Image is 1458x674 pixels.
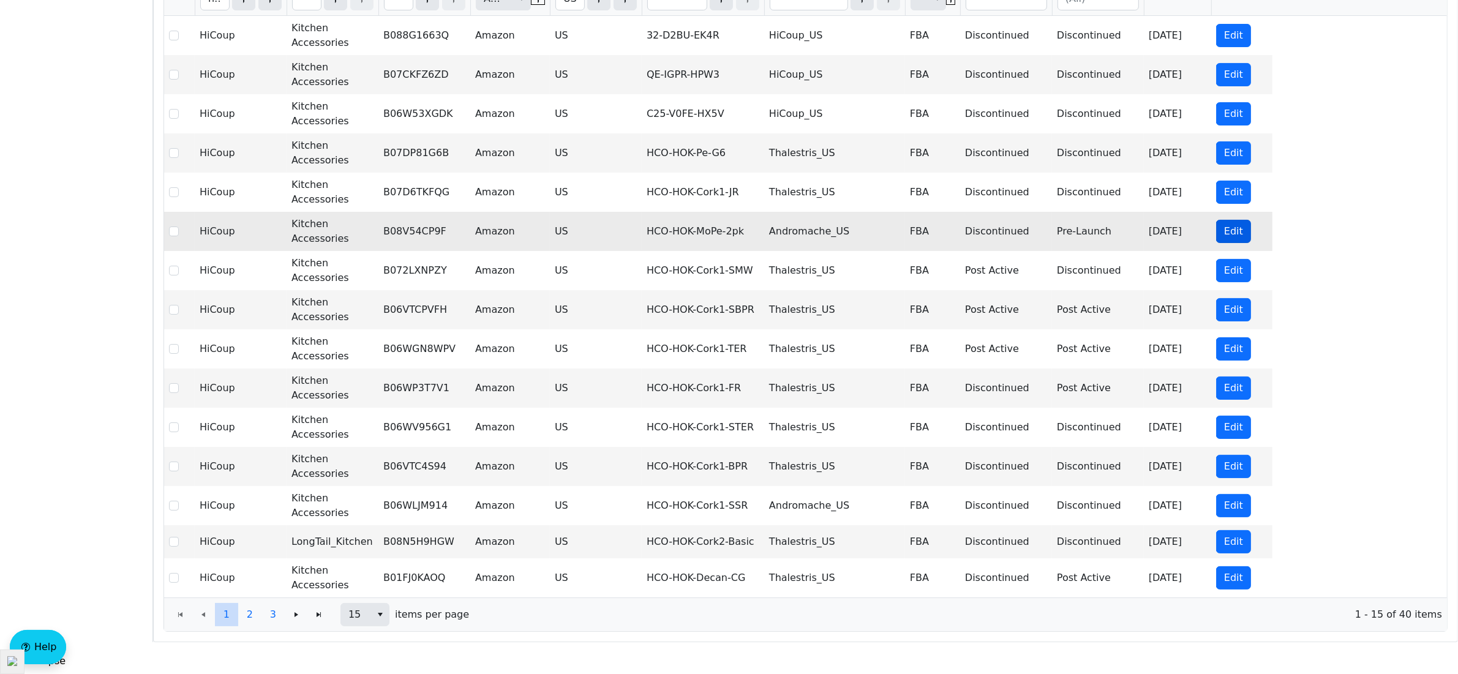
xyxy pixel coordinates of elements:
[642,16,764,55] td: 32-D2BU-EK4R
[1144,525,1211,558] td: [DATE]
[550,329,642,369] td: US
[285,603,308,626] button: Go to the next page
[470,212,550,251] td: Amazon
[642,486,764,525] td: HCO-HOK-Cork1-SSR
[905,133,960,173] td: FBA
[642,447,764,486] td: HCO-HOK-Cork1-BPR
[1216,298,1251,321] button: Edit
[1224,107,1243,121] span: Edit
[195,173,287,212] td: HiCoup
[287,369,378,408] td: Kitchen Accessories
[378,290,470,329] td: B06VTCPVFH
[1144,558,1211,597] td: [DATE]
[550,369,642,408] td: US
[550,55,642,94] td: US
[195,558,287,597] td: HiCoup
[764,558,905,597] td: Thalestris_US
[470,16,550,55] td: Amazon
[470,369,550,408] td: Amazon
[1052,55,1144,94] td: Discontinued
[169,573,179,583] input: Select Row
[550,558,642,597] td: US
[1052,369,1144,408] td: Post Active
[1144,16,1211,55] td: [DATE]
[550,251,642,290] td: US
[905,94,960,133] td: FBA
[1216,181,1251,204] button: Edit
[378,408,470,447] td: B06WV956G1
[470,558,550,597] td: Amazon
[960,16,1052,55] td: Discontinued
[164,597,1447,631] div: Page 1 of 3
[378,329,470,369] td: B06WGN8WPV
[378,558,470,597] td: B01FJ0KAOQ
[960,447,1052,486] td: Discontinued
[169,70,179,80] input: Select Row
[1224,263,1243,278] span: Edit
[960,369,1052,408] td: Discontinued
[550,212,642,251] td: US
[764,525,905,558] td: Thalestris_US
[270,607,276,622] span: 3
[550,173,642,212] td: US
[1144,251,1211,290] td: [DATE]
[1216,416,1251,439] button: Edit
[287,525,378,558] td: LongTail_Kitchen
[340,603,389,626] span: Page size
[195,369,287,408] td: HiCoup
[642,329,764,369] td: HCO-HOK-Cork1-TER
[642,369,764,408] td: HCO-HOK-Cork1-FR
[960,133,1052,173] td: Discontinued
[1144,329,1211,369] td: [DATE]
[1216,376,1251,400] button: Edit
[642,133,764,173] td: HCO-HOK-Pe-G6
[905,447,960,486] td: FBA
[1052,486,1144,525] td: Discontinued
[642,290,764,329] td: HCO-HOK-Cork1-SBPR
[195,290,287,329] td: HiCoup
[378,486,470,525] td: B06WLJM914
[470,525,550,558] td: Amazon
[34,640,56,654] span: Help
[169,383,179,393] input: Select Row
[1144,173,1211,212] td: [DATE]
[960,525,1052,558] td: Discontinued
[550,94,642,133] td: US
[1224,459,1243,474] span: Edit
[224,607,230,622] span: 1
[550,408,642,447] td: US
[1216,141,1251,165] button: Edit
[960,329,1052,369] td: Post Active
[960,212,1052,251] td: Discontinued
[169,305,179,315] input: Select Row
[169,501,179,511] input: Select Row
[169,266,179,275] input: Select Row
[550,16,642,55] td: US
[1052,329,1144,369] td: Post Active
[287,251,378,290] td: Kitchen Accessories
[169,31,179,40] input: Select Row
[1052,94,1144,133] td: Discontinued
[1216,494,1251,517] button: Edit
[1052,558,1144,597] td: Post Active
[470,290,550,329] td: Amazon
[905,290,960,329] td: FBA
[1052,408,1144,447] td: Discontinued
[550,486,642,525] td: US
[764,486,905,525] td: Andromache_US
[764,447,905,486] td: Thalestris_US
[195,55,287,94] td: HiCoup
[1216,220,1251,243] button: Edit
[764,212,905,251] td: Andromache_US
[905,212,960,251] td: FBA
[195,212,287,251] td: HiCoup
[1216,63,1251,86] button: Edit
[195,447,287,486] td: HiCoup
[1052,173,1144,212] td: Discontinued
[905,173,960,212] td: FBA
[1224,381,1243,395] span: Edit
[550,290,642,329] td: US
[1216,259,1251,282] button: Edit
[1052,447,1144,486] td: Discontinued
[287,329,378,369] td: Kitchen Accessories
